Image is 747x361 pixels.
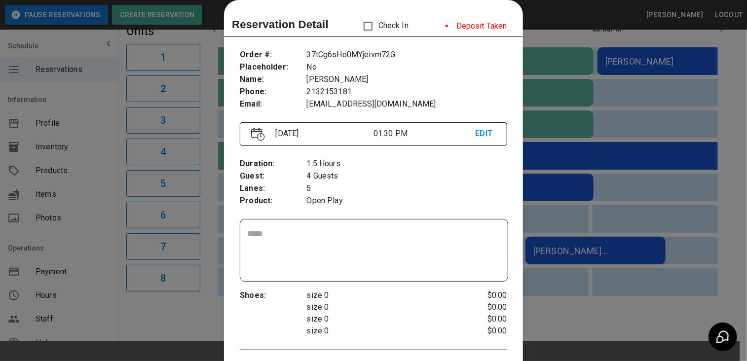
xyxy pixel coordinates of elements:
p: Lanes : [240,182,306,195]
p: size 0 [307,313,463,325]
p: size 0 [307,289,463,301]
p: 01:30 PM [373,128,475,140]
p: [EMAIL_ADDRESS][DOMAIN_NAME] [307,98,507,110]
p: size 0 [307,301,463,313]
p: 4 Guests [307,170,507,182]
p: Shoes : [240,289,306,302]
p: 5 [307,182,507,195]
img: Vector [251,128,265,141]
p: No [307,61,507,73]
p: Guest : [240,170,306,182]
p: 37tCg6sHo0MYjeivm72G [307,49,507,61]
p: $0.00 [463,325,507,337]
p: $0.00 [463,313,507,325]
p: 1.5 Hours [307,158,507,170]
p: $0.00 [463,301,507,313]
p: Open Play [307,195,507,207]
p: Phone : [240,86,306,98]
p: Reservation Detail [232,16,329,33]
p: [PERSON_NAME] [307,73,507,86]
p: Product : [240,195,306,207]
p: Check In [358,16,409,36]
p: [DATE] [272,128,373,140]
p: EDIT [475,128,495,140]
p: $0.00 [463,289,507,301]
p: size 0 [307,325,463,337]
li: Deposit Taken [438,16,515,36]
p: Name : [240,73,306,86]
p: Order # : [240,49,306,61]
p: Email : [240,98,306,110]
p: 2132153181 [307,86,507,98]
p: Placeholder : [240,61,306,73]
p: Duration : [240,158,306,170]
